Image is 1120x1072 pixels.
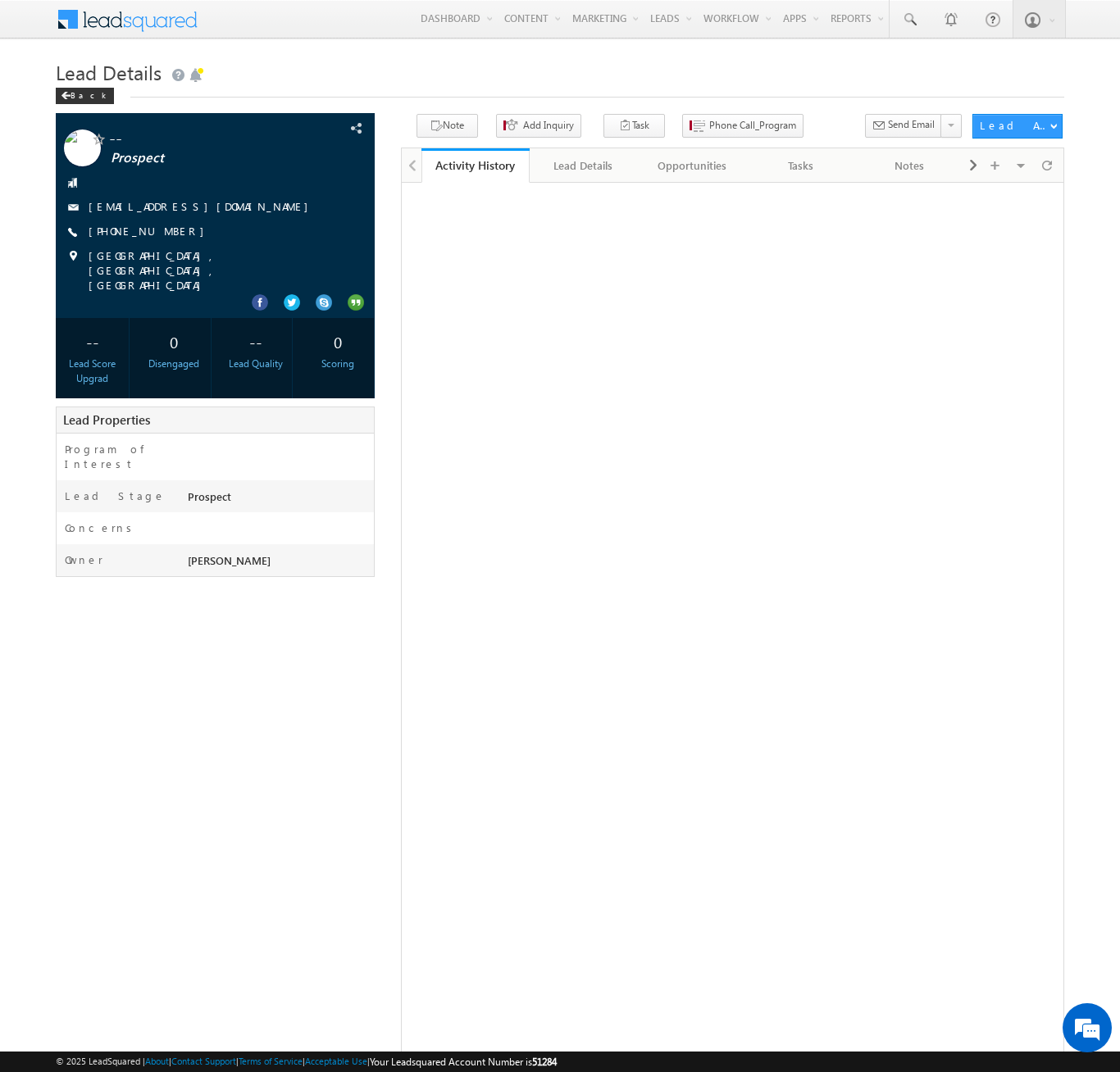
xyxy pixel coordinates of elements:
span: [PHONE_NUMBER] [89,224,212,240]
div: Lead Details [543,156,623,175]
div: Opportunities [652,156,732,175]
a: Opportunities [639,148,747,183]
a: Acceptable Use [305,1056,367,1066]
button: Send Email [865,114,942,138]
a: Back [56,87,122,101]
a: Notes [855,148,963,183]
a: About [145,1056,169,1066]
div: Disengaged [142,357,207,371]
a: Lead Details [530,148,638,183]
div: Tasks [760,156,840,175]
span: © 2025 LeadSquared | | | | | [56,1054,557,1070]
span: -- [109,129,306,146]
div: Prospect [184,488,374,511]
span: [PERSON_NAME] [188,553,271,567]
a: Terms of Service [239,1056,303,1066]
button: Add Inquiry [496,114,581,138]
span: Send Email [888,117,935,132]
div: Back [56,88,114,104]
div: Notes [868,156,949,175]
a: Tasks [747,148,855,183]
div: -- [224,326,289,357]
span: Lead Details [56,59,162,85]
a: Activity History [421,148,530,183]
span: Lead Properties [63,411,150,428]
span: [GEOGRAPHIC_DATA], [GEOGRAPHIC_DATA], [GEOGRAPHIC_DATA] [89,248,345,293]
button: Note [417,114,478,138]
label: Program of Interest [65,442,171,471]
div: 0 [142,326,207,357]
label: Concerns [65,520,138,535]
span: Your Leadsquared Account Number is [370,1056,557,1068]
div: Lead Actions [980,118,1049,133]
a: [EMAIL_ADDRESS][DOMAIN_NAME] [89,199,316,213]
label: Owner [65,552,103,567]
div: Activity History [434,157,517,173]
span: Add Inquiry [523,118,574,133]
button: Task [603,114,665,138]
div: Lead Quality [224,357,289,371]
label: Lead Stage [65,488,166,503]
span: 51284 [532,1056,557,1068]
button: Lead Actions [972,114,1063,139]
div: Scoring [305,357,370,371]
div: 0 [305,326,370,357]
div: -- [60,326,125,357]
button: Phone Call_Program [682,114,804,138]
span: Prospect [111,150,307,166]
span: Phone Call_Program [709,118,796,133]
a: Contact Support [171,1056,236,1066]
div: Lead Score Upgrad [60,357,125,386]
img: Profile photo [64,129,101,172]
